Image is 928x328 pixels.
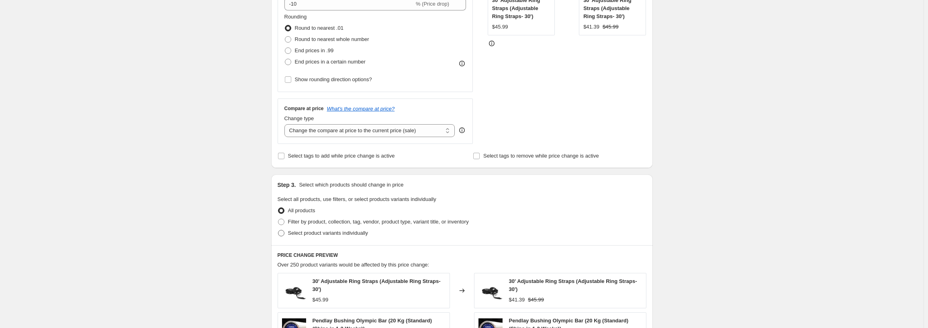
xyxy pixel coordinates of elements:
[492,23,508,31] div: $45.99
[282,279,306,303] img: 30_-Adjustable-Ring-Straps-Fringe-Sport-106777867_80x.jpg
[313,278,441,292] span: 30' Adjustable Ring Straps (Adjustable Ring Straps- 30')
[295,59,366,65] span: End prices in a certain number
[295,47,334,53] span: End prices in .99
[278,252,646,258] h6: PRICE CHANGE PREVIEW
[288,230,368,236] span: Select product variants individually
[458,126,466,134] div: help
[278,196,436,202] span: Select all products, use filters, or select products variants individually
[278,262,429,268] span: Over 250 product variants would be affected by this price change:
[278,181,296,189] h2: Step 3.
[509,296,525,304] div: $41.39
[327,106,395,112] button: What's the compare at price?
[583,23,599,31] div: $41.39
[288,153,395,159] span: Select tags to add while price change is active
[288,219,469,225] span: Filter by product, collection, tag, vendor, product type, variant title, or inventory
[284,14,307,20] span: Rounding
[416,1,449,7] span: % (Price drop)
[295,25,343,31] span: Round to nearest .01
[603,23,619,31] strike: $45.99
[478,279,503,303] img: 30_-Adjustable-Ring-Straps-Fringe-Sport-106777867_80x.jpg
[288,207,315,213] span: All products
[295,76,372,82] span: Show rounding direction options?
[509,278,637,292] span: 30' Adjustable Ring Straps (Adjustable Ring Straps- 30')
[483,153,599,159] span: Select tags to remove while price change is active
[528,296,544,304] strike: $45.99
[313,296,329,304] div: $45.99
[295,36,369,42] span: Round to nearest whole number
[284,115,314,121] span: Change type
[299,181,403,189] p: Select which products should change in price
[284,105,324,112] h3: Compare at price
